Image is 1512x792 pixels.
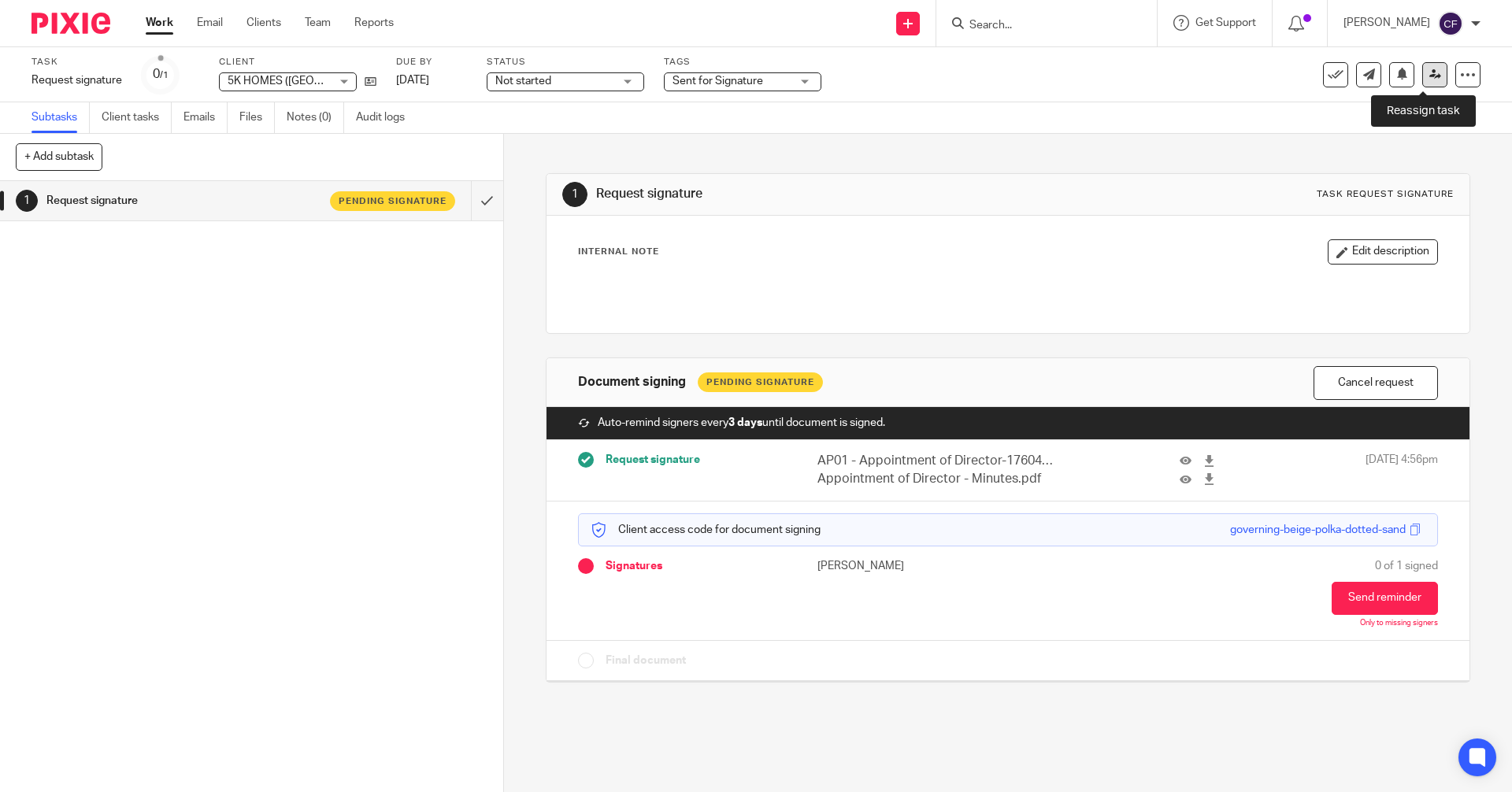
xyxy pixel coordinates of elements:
label: Task [31,56,122,68]
p: [PERSON_NAME] [1343,15,1430,31]
a: Reports [354,15,394,31]
a: Notes (0) [287,102,344,133]
input: Search [968,19,1110,33]
p: AP01 - Appointment of Director-1760456818.pdf [817,452,1055,470]
label: Tags [664,56,821,68]
span: Get Support [1195,17,1256,28]
button: Edit description [1328,239,1438,265]
h1: Document signing [578,374,686,390]
strong: 3 days [728,417,762,428]
span: 0 of 1 signed [1375,558,1438,574]
p: Internal Note [578,246,659,258]
label: Status [487,56,644,68]
p: Client access code for document signing [591,522,821,538]
span: [DATE] [396,75,429,86]
img: svg%3E [1438,11,1463,36]
a: Client tasks [102,102,172,133]
img: Pixie [31,13,110,34]
div: Pending Signature [698,372,823,392]
span: Signatures [606,558,662,574]
div: governing-beige-polka-dotted-sand [1230,522,1406,538]
div: 1 [562,182,587,207]
a: Email [197,15,223,31]
label: Client [219,56,376,68]
a: Audit logs [356,102,417,133]
span: [DATE] 4:56pm [1366,452,1438,489]
a: Clients [246,15,281,31]
h1: Request signature [596,186,1042,202]
span: Not started [495,76,551,87]
a: Emails [183,102,228,133]
span: Pending signature [339,194,447,208]
p: Appointment of Director - Minutes.pdf [817,470,1055,488]
small: /1 [160,71,169,80]
div: Request signature [31,72,122,88]
a: Subtasks [31,102,90,133]
a: Team [305,15,331,31]
p: [PERSON_NAME] [817,558,1008,574]
span: Request signature [606,452,700,468]
a: Files [239,102,275,133]
span: Final document [606,653,686,668]
div: 0 [153,65,169,83]
div: 1 [16,190,38,212]
button: Send reminder [1332,582,1438,615]
label: Due by [396,56,467,68]
button: + Add subtask [16,143,102,170]
p: Only to missing signers [1360,619,1438,628]
button: Cancel request [1314,366,1438,400]
div: Task request signature [1317,188,1454,201]
span: Auto-remind signers every until document is signed. [598,415,885,431]
span: Sent for Signature [673,76,763,87]
a: Work [146,15,173,31]
h1: Request signature [46,189,319,213]
span: 5K HOMES ([GEOGRAPHIC_DATA]) LIMITED [228,76,443,87]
